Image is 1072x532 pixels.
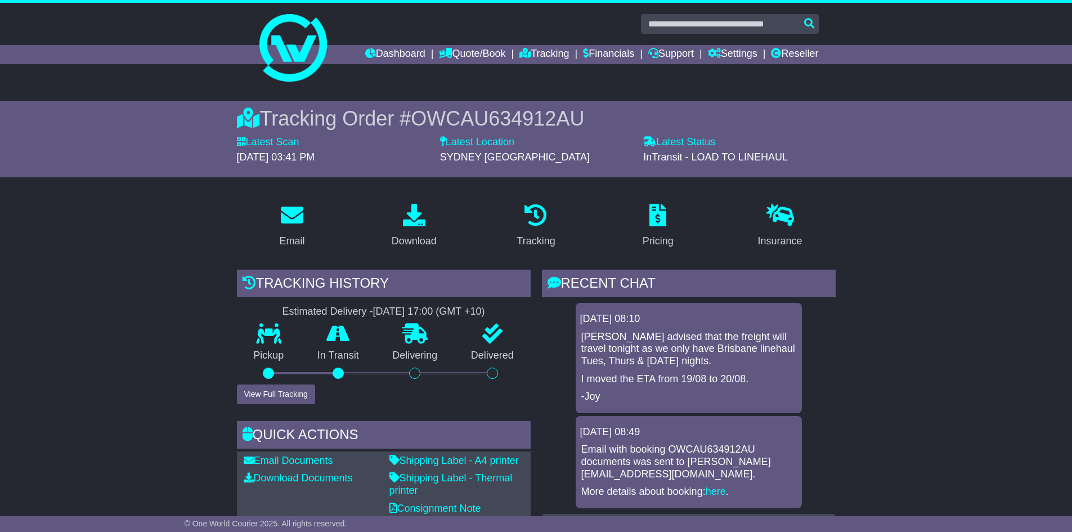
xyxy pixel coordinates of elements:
[581,373,796,386] p: I moved the ETA from 19/08 to 20/08.
[365,45,425,64] a: Dashboard
[758,234,802,249] div: Insurance
[384,200,444,253] a: Download
[440,151,590,163] span: SYDNEY [GEOGRAPHIC_DATA]
[454,350,531,362] p: Delivered
[580,313,797,325] div: [DATE] 08:10
[237,270,531,300] div: Tracking history
[751,200,810,253] a: Insurance
[272,200,312,253] a: Email
[237,106,836,131] div: Tracking Order #
[517,234,555,249] div: Tracking
[237,306,531,318] div: Estimated Delivery -
[244,455,333,466] a: Email Documents
[519,45,569,64] a: Tracking
[389,503,481,514] a: Consignment Note
[581,444,796,480] p: Email with booking OWCAU634912AU documents was sent to [PERSON_NAME][EMAIL_ADDRESS][DOMAIN_NAME].
[771,45,818,64] a: Reseller
[706,486,726,497] a: here
[411,107,584,130] span: OWCAU634912AU
[509,200,562,253] a: Tracking
[583,45,634,64] a: Financials
[542,270,836,300] div: RECENT CHAT
[237,421,531,451] div: Quick Actions
[237,136,299,149] label: Latest Scan
[643,136,715,149] label: Latest Status
[373,306,485,318] div: [DATE] 17:00 (GMT +10)
[635,200,681,253] a: Pricing
[185,519,347,528] span: © One World Courier 2025. All rights reserved.
[708,45,757,64] a: Settings
[580,426,797,439] div: [DATE] 08:49
[237,350,301,362] p: Pickup
[581,391,796,403] p: -Joy
[648,45,694,64] a: Support
[643,151,788,163] span: InTransit - LOAD TO LINEHAUL
[300,350,376,362] p: In Transit
[376,350,455,362] p: Delivering
[392,234,437,249] div: Download
[237,151,315,163] span: [DATE] 03:41 PM
[581,486,796,498] p: More details about booking: .
[643,234,674,249] div: Pricing
[279,234,304,249] div: Email
[440,136,514,149] label: Latest Location
[581,331,796,368] p: [PERSON_NAME] advised that the freight will travel tonight as we only have Brisbane linehaul Tues...
[389,472,513,496] a: Shipping Label - Thermal printer
[244,472,353,484] a: Download Documents
[237,385,315,404] button: View Full Tracking
[389,455,519,466] a: Shipping Label - A4 printer
[439,45,505,64] a: Quote/Book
